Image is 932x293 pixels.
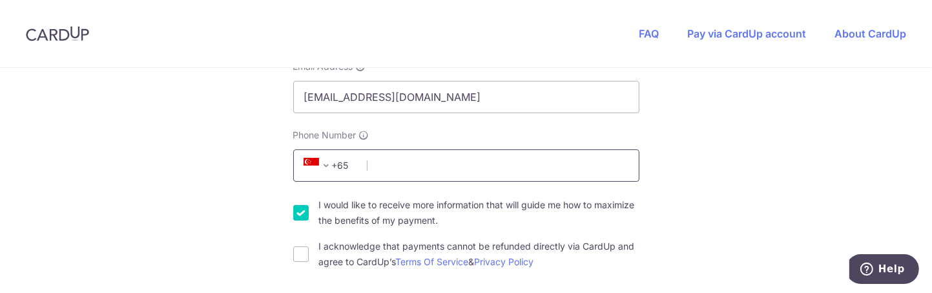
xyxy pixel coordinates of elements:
[26,26,89,41] img: CardUp
[293,129,357,142] span: Phone Number
[834,27,906,40] a: About CardUp
[319,239,639,270] label: I acknowledge that payments cannot be refunded directly via CardUp and agree to CardUp’s &
[304,158,335,173] span: +65
[639,27,659,40] a: FAQ
[687,27,806,40] a: Pay via CardUp account
[849,254,919,287] iframe: Opens a widget where you can find more information
[396,256,469,267] a: Terms Of Service
[300,158,358,173] span: +65
[475,256,534,267] a: Privacy Policy
[293,81,639,113] input: Email address
[319,197,639,228] label: I would like to receive more information that will guide me how to maximize the benefits of my pa...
